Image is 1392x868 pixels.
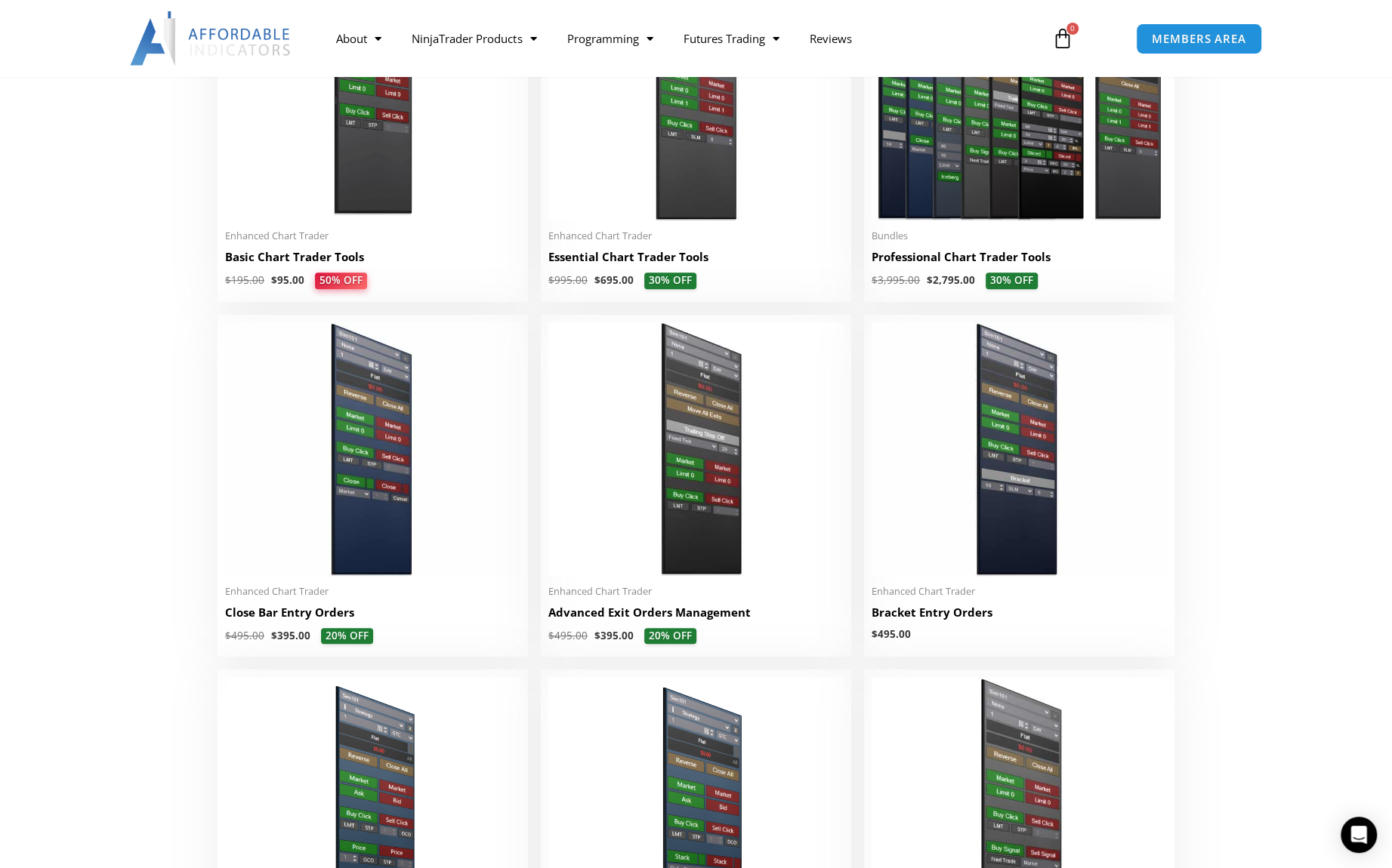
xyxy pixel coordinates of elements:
a: Programming [551,21,668,56]
span: $ [594,273,600,287]
span: 30% OFF [644,272,696,289]
a: Basic Chart Trader Tools [225,249,520,272]
span: 0 [1066,23,1079,35]
span: Enhanced Chart Trader [225,585,520,598]
h2: Professional Chart Trader Tools [872,249,1167,265]
h2: Essential Chart Trader Tools [548,249,844,265]
a: Reviews [794,21,866,56]
a: Futures Trading [668,21,794,56]
img: LogoAI | Affordable Indicators – NinjaTrader [130,11,292,66]
span: $ [872,627,878,641]
div: Open Intercom Messenger [1341,817,1377,853]
img: CloseBarOrders [225,322,520,576]
bdi: 495.00 [225,629,264,642]
span: Enhanced Chart Trader [225,229,520,242]
span: 20% OFF [321,628,373,645]
span: $ [548,629,554,642]
span: 30% OFF [986,272,1038,289]
a: Professional Chart Trader Tools [872,249,1167,272]
bdi: 395.00 [271,629,310,642]
img: BracketEntryOrders [872,322,1167,576]
a: 0 [1029,17,1096,60]
h2: Close Bar Entry Orders [225,605,520,620]
span: Enhanced Chart Trader [548,229,844,242]
bdi: 495.00 [872,627,911,641]
span: $ [548,273,554,287]
span: 50% OFF [313,272,369,289]
span: MEMBERS AREA [1152,33,1246,45]
span: Enhanced Chart Trader [548,585,844,598]
a: MEMBERS AREA [1136,23,1262,54]
a: Bracket Entry Orders [872,605,1167,628]
bdi: 495.00 [548,629,588,642]
span: $ [225,629,231,642]
bdi: 3,995.00 [872,273,920,287]
bdi: 695.00 [594,273,634,287]
bdi: 995.00 [548,273,588,287]
span: $ [271,629,277,642]
span: $ [927,273,933,287]
h2: Bracket Entry Orders [872,605,1167,620]
a: Advanced Exit Orders Management [548,605,844,628]
span: $ [271,273,277,287]
span: $ [594,629,600,642]
a: NinjaTrader Products [397,21,551,56]
span: $ [225,273,231,287]
h2: Basic Chart Trader Tools [225,249,520,265]
nav: Menu [321,21,1034,56]
a: About [321,21,397,56]
bdi: 2,795.00 [927,273,975,287]
a: Essential Chart Trader Tools [548,249,844,272]
span: $ [872,273,878,287]
bdi: 395.00 [594,629,634,642]
span: Enhanced Chart Trader [872,585,1167,598]
a: Close Bar Entry Orders [225,605,520,628]
h2: Advanced Exit Orders Management [548,605,844,620]
bdi: 195.00 [225,273,264,287]
img: AdvancedStopLossMgmt [548,322,844,576]
bdi: 95.00 [271,273,304,287]
span: Bundles [872,229,1167,242]
span: 20% OFF [644,628,696,645]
